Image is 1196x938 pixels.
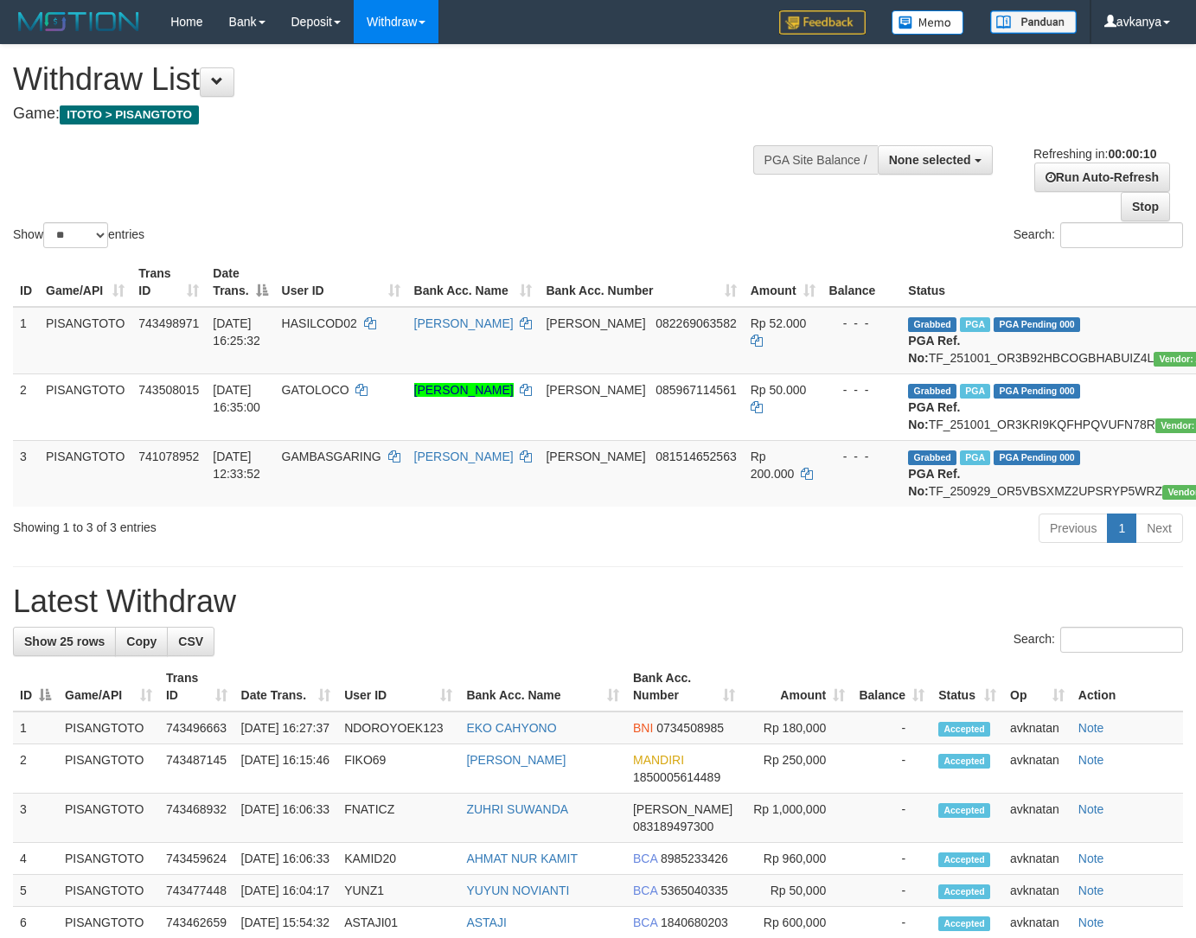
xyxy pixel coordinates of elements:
[213,383,260,414] span: [DATE] 16:35:00
[829,315,895,332] div: - - -
[115,627,168,656] a: Copy
[13,9,144,35] img: MOTION_logo.png
[459,662,626,711] th: Bank Acc. Name: activate to sort column ascending
[1060,627,1183,653] input: Search:
[13,222,144,248] label: Show entries
[58,744,159,794] td: PISANGTOTO
[178,635,203,648] span: CSV
[656,383,736,397] span: Copy 085967114561 to clipboard
[908,384,956,399] span: Grabbed
[466,802,568,816] a: ZUHRI SUWANDA
[908,467,960,498] b: PGA Ref. No:
[466,753,566,767] a: [PERSON_NAME]
[751,450,795,481] span: Rp 200.000
[1078,802,1104,816] a: Note
[1078,916,1104,929] a: Note
[742,711,853,744] td: Rp 180,000
[661,916,728,929] span: Copy 1840680203 to clipboard
[994,317,1080,332] span: PGA Pending
[282,450,381,463] span: GAMBASGARING
[138,383,199,397] span: 743508015
[466,852,578,865] a: AHMAT NUR KAMIT
[234,711,338,744] td: [DATE] 16:27:37
[407,258,540,307] th: Bank Acc. Name: activate to sort column ascending
[960,317,990,332] span: Marked by avknatan
[13,584,1183,619] h1: Latest Withdraw
[938,916,990,931] span: Accepted
[1060,222,1183,248] input: Search:
[892,10,964,35] img: Button%20Memo.svg
[58,662,159,711] th: Game/API: activate to sort column ascending
[275,258,407,307] th: User ID: activate to sort column ascending
[742,794,853,843] td: Rp 1,000,000
[779,10,866,35] img: Feedback.jpg
[751,383,807,397] span: Rp 50.000
[337,744,459,794] td: FIKO69
[633,852,657,865] span: BCA
[1121,192,1170,221] a: Stop
[633,770,720,784] span: Copy 1850005614489 to clipboard
[1078,721,1104,735] a: Note
[126,635,157,648] span: Copy
[633,802,732,816] span: [PERSON_NAME]
[1003,875,1071,907] td: avknatan
[337,843,459,875] td: KAMID20
[994,450,1080,465] span: PGA Pending
[159,875,234,907] td: 743477448
[13,875,58,907] td: 5
[994,384,1080,399] span: PGA Pending
[938,754,990,769] span: Accepted
[744,258,822,307] th: Amount: activate to sort column ascending
[466,884,569,897] a: YUYUN NOVIANTI
[990,10,1077,34] img: panduan.png
[159,843,234,875] td: 743459624
[753,145,878,175] div: PGA Site Balance /
[1003,662,1071,711] th: Op: activate to sort column ascending
[1003,794,1071,843] td: avknatan
[43,222,108,248] select: Showentries
[1107,514,1136,543] a: 1
[938,803,990,818] span: Accepted
[213,450,260,481] span: [DATE] 12:33:52
[938,722,990,737] span: Accepted
[282,316,357,330] span: HASILCOD02
[24,635,105,648] span: Show 25 rows
[908,450,956,465] span: Grabbed
[159,711,234,744] td: 743496663
[546,383,645,397] span: [PERSON_NAME]
[13,794,58,843] td: 3
[414,383,514,397] a: [PERSON_NAME]
[234,843,338,875] td: [DATE] 16:06:33
[626,662,742,711] th: Bank Acc. Number: activate to sort column ascending
[337,875,459,907] td: YUNZ1
[60,105,199,124] span: ITOTO > PISANGTOTO
[1003,744,1071,794] td: avknatan
[829,448,895,465] div: - - -
[414,316,514,330] a: [PERSON_NAME]
[13,373,39,440] td: 2
[58,711,159,744] td: PISANGTOTO
[39,258,131,307] th: Game/API: activate to sort column ascending
[234,794,338,843] td: [DATE] 16:06:33
[13,307,39,374] td: 1
[13,843,58,875] td: 4
[1039,514,1108,543] a: Previous
[159,662,234,711] th: Trans ID: activate to sort column ascending
[751,316,807,330] span: Rp 52.000
[852,843,931,875] td: -
[656,721,724,735] span: Copy 0734508985 to clipboard
[58,843,159,875] td: PISANGTOTO
[889,153,971,167] span: None selected
[414,450,514,463] a: [PERSON_NAME]
[1078,852,1104,865] a: Note
[852,744,931,794] td: -
[466,916,506,929] a: ASTAJI
[337,794,459,843] td: FNATICZ
[633,820,713,833] span: Copy 083189497300 to clipboard
[13,105,780,123] h4: Game:
[13,662,58,711] th: ID: activate to sort column descending
[908,317,956,332] span: Grabbed
[1108,147,1156,161] strong: 00:00:10
[852,711,931,744] td: -
[852,794,931,843] td: -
